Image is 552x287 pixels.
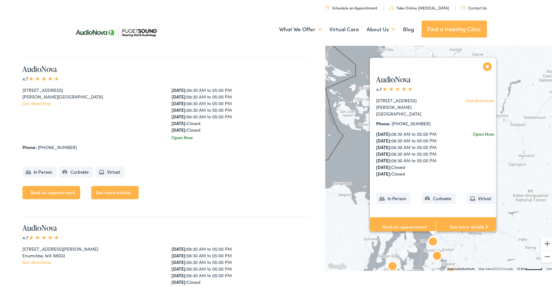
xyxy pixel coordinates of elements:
[376,192,411,203] li: In Person
[382,256,403,276] div: AudioNova
[422,19,487,36] a: Find a Hearing Clinic
[376,169,391,176] strong: [DATE]:
[22,99,51,105] a: Get directions
[325,4,329,9] img: utility icon
[392,119,430,125] a: [PHONE_NUMBER]
[367,16,395,40] a: About Us
[440,261,460,282] div: AudioNova
[22,233,60,239] span: 4.7
[482,60,493,71] button: Close
[376,96,448,103] div: [STREET_ADDRESS]
[279,16,322,40] a: What We Offer
[22,258,51,264] a: Get directions
[22,185,81,198] a: Book an appointment
[376,143,391,149] strong: [DATE]:
[96,165,124,176] li: Virtual
[171,112,187,118] strong: [DATE]:
[171,119,187,125] strong: [DATE]:
[467,192,495,203] li: Virtual
[376,119,390,125] strong: Phone:
[325,4,377,9] a: Schedule an Appointment
[515,265,544,269] button: Map Scale: 10 km per 49 pixels
[22,63,57,73] a: AudioNova
[171,133,309,140] div: Open Now
[376,73,411,83] a: AudioNova
[171,125,187,132] strong: [DATE]:
[171,258,187,264] strong: [DATE]:
[171,105,187,112] strong: [DATE]:
[171,271,187,277] strong: [DATE]:
[91,185,139,198] a: See more details
[423,231,443,251] div: AudioNova
[22,221,57,232] a: AudioNova
[517,266,525,269] span: 10 km
[370,216,436,236] a: Book an appointment
[478,266,513,269] span: Map data ©2025 Google
[171,86,309,132] div: 08:30 AM to 05:00 PM 08:30 AM to 05:00 PM 08:30 AM to 05:00 PM 08:30 AM to 05:00 PM 08:30 AM to 0...
[461,5,465,8] img: utility icon
[22,86,160,92] div: [STREET_ADDRESS]
[389,4,449,9] a: Take Online [MEDICAL_DATA]
[22,165,57,176] li: In Person
[171,251,187,257] strong: [DATE]:
[22,251,160,258] div: Enumclaw, WA 98022
[376,156,391,162] strong: [DATE]:
[376,136,391,142] strong: [DATE]:
[22,143,37,149] strong: Phone:
[376,163,391,169] strong: [DATE]:
[461,4,487,9] a: Contact Us
[22,244,160,251] div: [STREET_ADDRESS][PERSON_NAME]
[376,103,448,116] div: [PERSON_NAME][GEOGRAPHIC_DATA]
[389,5,394,9] img: utility icon
[327,261,348,269] img: Google
[22,92,160,99] div: [PERSON_NAME][GEOGRAPHIC_DATA]
[171,244,187,251] strong: [DATE]:
[376,129,391,136] strong: [DATE]:
[329,16,359,40] a: Virtual Care
[466,96,495,102] a: Get directions
[171,92,187,99] strong: [DATE]:
[376,149,391,156] strong: [DATE]:
[59,165,93,176] li: Curbside
[327,261,348,269] a: Open this area in Google Maps (opens a new window)
[376,129,448,176] div: 08:30 AM to 05:00 PM 08:30 AM to 05:00 PM 08:30 AM to 05:00 PM 08:30 AM to 05:00 PM 08:30 AM to 0...
[171,264,187,271] strong: [DATE]:
[171,99,187,105] strong: [DATE]:
[171,278,187,284] strong: [DATE]:
[171,86,187,92] strong: [DATE]:
[403,16,414,40] a: Blog
[473,129,495,136] div: Open Now
[447,266,475,270] button: Keyboard shortcuts
[422,192,456,203] li: Curbside
[376,85,413,91] span: 4.7
[38,143,77,149] a: [PHONE_NUMBER]
[436,216,502,236] a: See more details
[427,245,447,266] div: AudioNova
[22,74,60,81] span: 4.7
